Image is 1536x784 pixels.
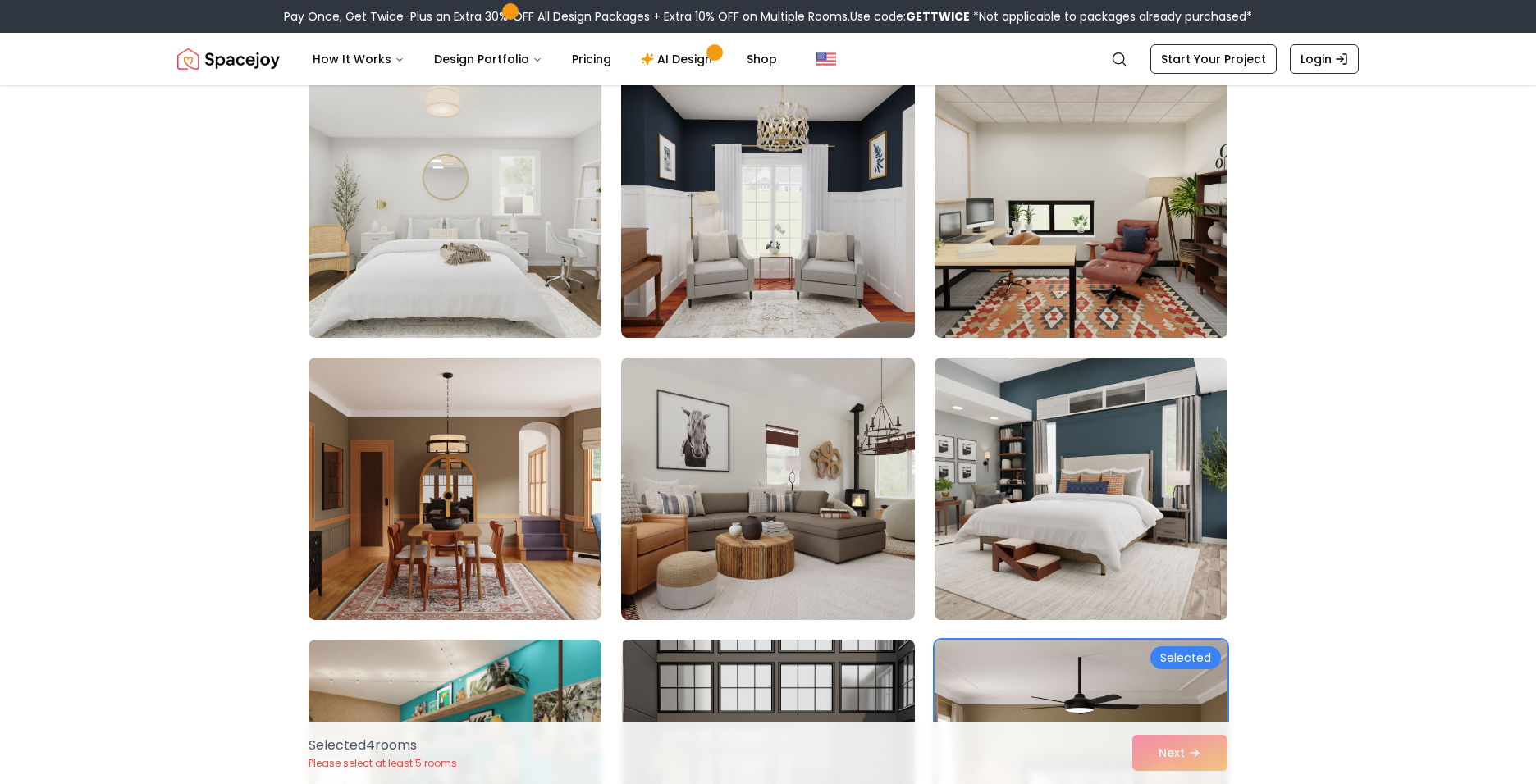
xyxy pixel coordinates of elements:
[1150,44,1277,74] a: Start Your Project
[309,757,457,770] p: Please select at least 5 rooms
[284,8,1252,25] div: Pay Once, Get Twice-Plus an Extra 30% OFF All Design Packages + Extra 10% OFF on Multiple Rooms.
[734,43,790,75] a: Shop
[309,75,601,338] img: Room room-91
[970,8,1252,25] span: *Not applicable to packages already purchased*
[621,75,914,338] img: Room room-92
[621,358,914,620] img: Room room-95
[177,33,1359,85] nav: Global
[309,736,457,755] p: Selected 4 room s
[299,43,418,75] button: How It Works
[906,8,970,25] b: GETTWICE
[1290,44,1359,74] a: Login
[927,351,1235,627] img: Room room-96
[309,358,601,620] img: Room room-94
[850,8,970,25] span: Use code:
[628,43,730,75] a: AI Design
[177,43,280,75] img: Spacejoy Logo
[559,43,624,75] a: Pricing
[421,43,555,75] button: Design Portfolio
[935,75,1227,338] img: Room room-93
[177,43,280,75] a: Spacejoy
[816,49,836,69] img: United States
[299,43,790,75] nav: Main
[1150,646,1221,669] div: Selected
